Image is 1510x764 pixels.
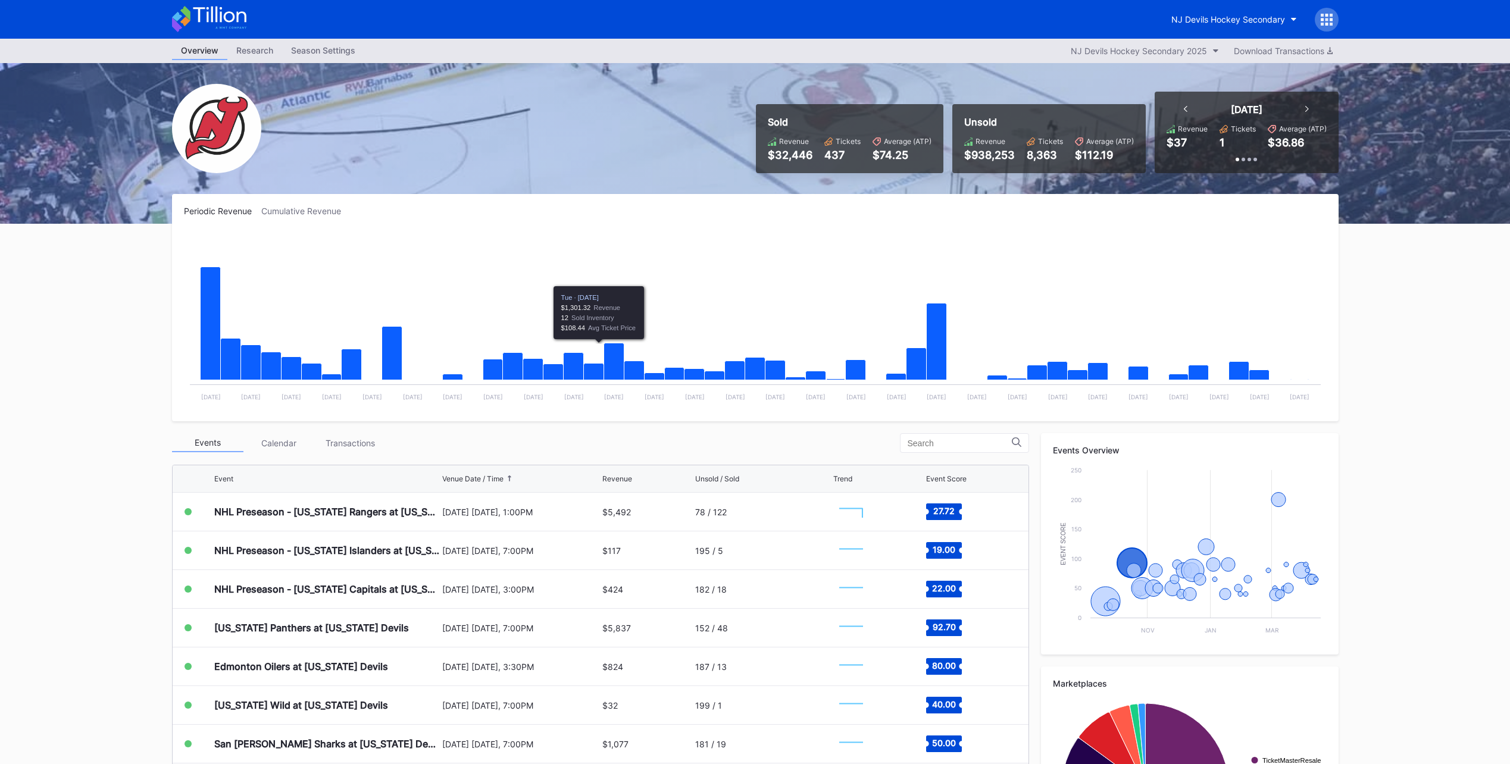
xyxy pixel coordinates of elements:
div: Unsold / Sold [695,474,739,483]
text: 200 [1071,496,1081,503]
svg: Chart title [833,613,869,643]
svg: Chart title [833,574,869,604]
a: Season Settings [282,42,364,60]
div: [DATE] [DATE], 1:00PM [442,507,600,517]
text: [DATE] [967,393,987,400]
text: [DATE] [1168,393,1188,400]
div: $32,446 [768,149,812,161]
text: [DATE] [1088,393,1108,400]
div: NJ Devils Hockey Secondary [1171,14,1285,24]
div: [DATE] [DATE], 7:00PM [442,739,600,749]
text: TicketMasterResale [1262,757,1321,764]
a: Research [227,42,282,60]
div: NHL Preseason - [US_STATE] Islanders at [US_STATE] Devils [214,544,439,556]
div: $32 [602,700,618,710]
text: [DATE] [523,393,543,400]
text: [DATE] [282,393,301,400]
div: 199 / 1 [695,700,722,710]
div: Overview [172,42,227,60]
div: Marketplaces [1053,678,1327,688]
text: 50 [1074,584,1081,591]
text: [DATE] [684,393,704,400]
text: [DATE] [443,393,462,400]
text: [DATE] [322,393,342,400]
text: 50.00 [932,738,956,748]
svg: Chart title [833,497,869,527]
div: [DATE] [DATE], 7:00PM [442,623,600,633]
text: [DATE] [483,393,503,400]
div: $5,837 [602,623,631,633]
text: Mar [1265,627,1278,634]
text: [DATE] [927,393,946,400]
div: NHL Preseason - [US_STATE] Rangers at [US_STATE] Devils [214,506,439,518]
div: Events Overview [1053,445,1327,455]
div: 437 [824,149,861,161]
div: Download Transactions [1234,46,1333,56]
div: [DATE] [DATE], 7:00PM [442,700,600,710]
div: $117 [602,546,621,556]
text: [DATE] [564,393,583,400]
div: NJ Devils Hockey Secondary 2025 [1071,46,1207,56]
div: $1,077 [602,739,629,749]
div: $424 [602,584,623,594]
div: Tickets [1038,137,1063,146]
div: Events [172,434,243,452]
div: NHL Preseason - [US_STATE] Capitals at [US_STATE] Devils (Split Squad) [214,583,439,595]
div: Venue Date / Time [442,474,504,483]
div: Research [227,42,282,59]
div: Revenue [1178,124,1208,133]
text: [DATE] [604,393,624,400]
text: [DATE] [1007,393,1027,400]
div: $37 [1167,136,1187,149]
div: $824 [602,662,623,672]
div: Revenue [779,137,809,146]
div: 152 / 48 [695,623,728,633]
div: Transactions [315,434,386,452]
text: [DATE] [362,393,382,400]
div: 195 / 5 [695,546,723,556]
svg: Chart title [833,652,869,681]
text: 150 [1071,525,1081,533]
button: NJ Devils Hockey Secondary 2025 [1065,43,1225,59]
text: [DATE] [402,393,422,400]
text: [DATE] [846,393,865,400]
div: 1 [1220,136,1225,149]
text: 100 [1071,555,1081,562]
div: $74.25 [873,149,931,161]
div: Event [214,474,233,483]
div: Revenue [976,137,1005,146]
div: Season Settings [282,42,364,59]
div: 78 / 122 [695,507,727,517]
div: Revenue [602,474,632,483]
div: [DATE] [DATE], 3:30PM [442,662,600,672]
text: [DATE] [645,393,664,400]
text: 19.00 [933,544,955,555]
svg: Chart title [184,231,1327,409]
div: Average (ATP) [1086,137,1134,146]
svg: Chart title [833,536,869,565]
text: 0 [1078,614,1081,621]
text: [DATE] [201,393,220,400]
div: Average (ATP) [884,137,931,146]
div: Cumulative Revenue [261,206,351,216]
div: $36.86 [1268,136,1304,149]
text: [DATE] [1128,393,1148,400]
text: [DATE] [1048,393,1067,400]
text: [DATE] [241,393,261,400]
div: [DATE] [DATE], 3:00PM [442,584,600,594]
div: Unsold [964,116,1134,128]
svg: Chart title [833,729,869,759]
div: San [PERSON_NAME] Sharks at [US_STATE] Devils [214,738,439,750]
div: 182 / 18 [695,584,727,594]
div: $5,492 [602,507,631,517]
div: Sold [768,116,931,128]
text: [DATE] [1249,393,1269,400]
div: Edmonton Oilers at [US_STATE] Devils [214,660,388,672]
text: 27.72 [933,506,955,516]
text: 92.70 [933,622,956,632]
text: [DATE] [765,393,785,400]
div: 8,363 [1027,149,1063,161]
div: [DATE] [1231,104,1262,115]
text: Jan [1205,627,1217,634]
div: Tickets [836,137,861,146]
